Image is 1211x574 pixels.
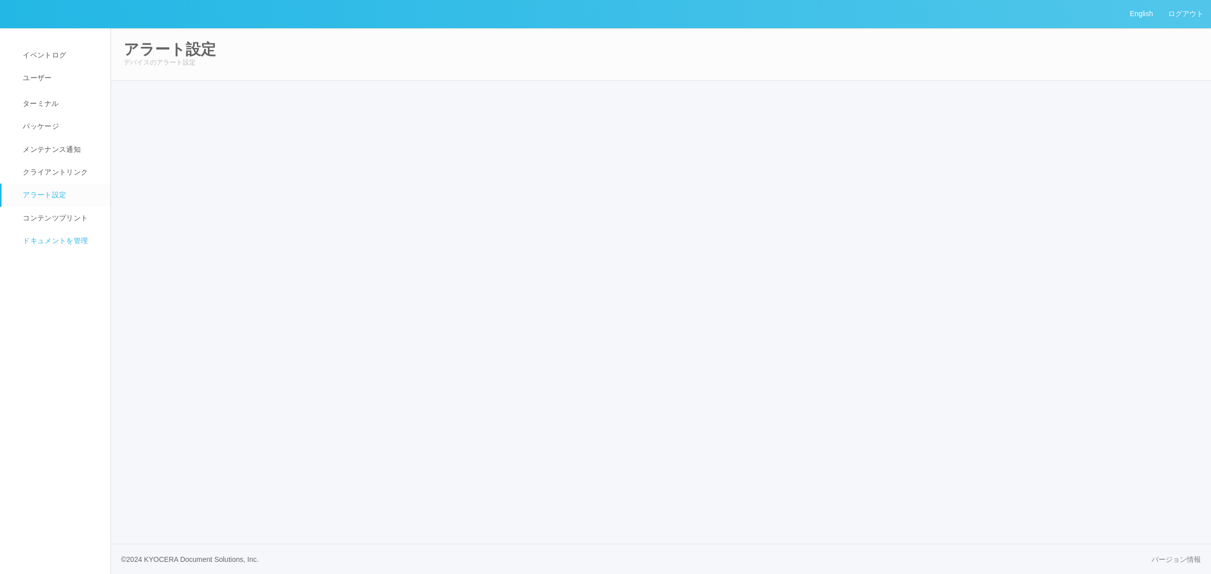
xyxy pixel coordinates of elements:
[2,207,120,229] a: コンテンツプリント
[2,115,120,138] a: パッケージ
[20,74,51,82] span: ユーザー
[124,41,1198,58] h2: アラート設定
[20,122,59,130] span: パッケージ
[2,161,120,184] a: クライアントリンク
[2,229,120,252] a: ドキュメントを管理
[20,168,88,176] span: クライアントリンク
[2,90,120,115] a: ターミナル
[20,237,88,245] span: ドキュメントを管理
[20,99,59,107] span: ターミナル
[121,555,259,563] span: © 2024 KYOCERA Document Solutions, Inc.
[1151,554,1201,565] a: バージョン情報
[20,191,66,199] span: アラート設定
[124,58,1198,68] p: デバイスのアラート設定
[2,44,120,67] a: イベントログ
[2,67,120,89] a: ユーザー
[2,138,120,161] a: メンテナンス通知
[20,214,88,222] span: コンテンツプリント
[2,184,120,206] a: アラート設定
[20,51,66,59] span: イベントログ
[20,145,81,153] span: メンテナンス通知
